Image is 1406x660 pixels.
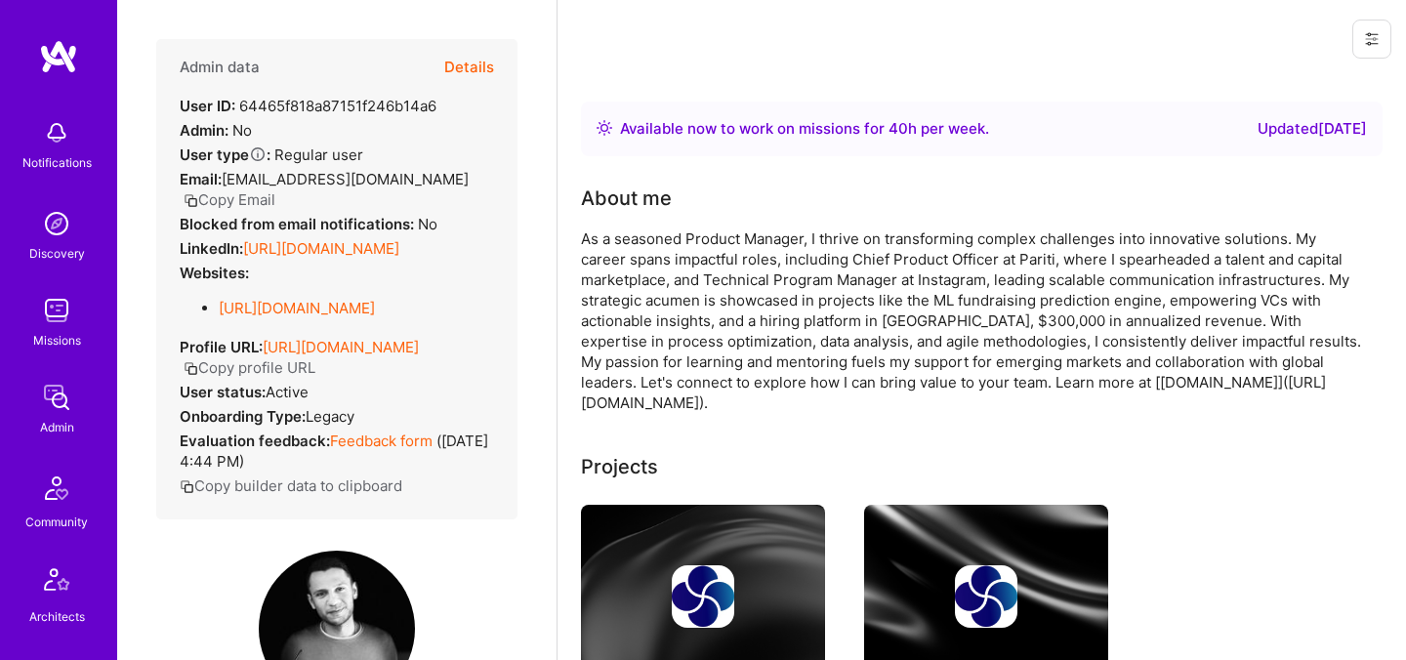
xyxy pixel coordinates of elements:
[25,512,88,532] div: Community
[37,204,76,243] img: discovery
[219,299,375,317] a: [URL][DOMAIN_NAME]
[581,184,672,213] div: About me
[180,431,494,472] div: ( [DATE] 4:44 PM )
[37,113,76,152] img: bell
[263,338,419,356] a: [URL][DOMAIN_NAME]
[180,144,363,165] div: Regular user
[243,239,399,258] a: [URL][DOMAIN_NAME]
[180,239,243,258] strong: LinkedIn:
[29,606,85,627] div: Architects
[249,145,267,163] i: Help
[180,407,306,426] strong: Onboarding Type:
[180,96,436,116] div: 64465f818a87151f246b14a6
[180,59,260,76] h4: Admin data
[40,417,74,437] div: Admin
[22,152,92,173] div: Notifications
[180,145,270,164] strong: User type :
[33,559,80,606] img: Architects
[180,97,235,115] strong: User ID:
[33,330,81,351] div: Missions
[222,170,469,188] span: [EMAIL_ADDRESS][DOMAIN_NAME]
[184,193,198,208] i: icon Copy
[184,357,315,378] button: Copy profile URL
[620,117,989,141] div: Available now to work on missions for h per week .
[29,243,85,264] div: Discovery
[672,565,734,628] img: Company logo
[266,383,309,401] span: Active
[180,120,252,141] div: No
[330,432,433,450] a: Feedback form
[180,432,330,450] strong: Evaluation feedback:
[39,39,78,74] img: logo
[184,189,275,210] button: Copy Email
[33,465,80,512] img: Community
[180,170,222,188] strong: Email:
[306,407,354,426] span: legacy
[955,565,1017,628] img: Company logo
[581,228,1362,413] div: As a seasoned Product Manager, I thrive on transforming complex challenges into innovative soluti...
[180,479,194,494] i: icon Copy
[184,361,198,376] i: icon Copy
[180,383,266,401] strong: User status:
[597,120,612,136] img: Availability
[1258,117,1367,141] div: Updated [DATE]
[180,264,249,282] strong: Websites:
[37,378,76,417] img: admin teamwork
[889,119,908,138] span: 40
[180,215,418,233] strong: Blocked from email notifications:
[37,291,76,330] img: teamwork
[180,214,437,234] div: No
[180,121,228,140] strong: Admin:
[180,338,263,356] strong: Profile URL:
[444,39,494,96] button: Details
[180,475,402,496] button: Copy builder data to clipboard
[581,452,658,481] div: Projects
